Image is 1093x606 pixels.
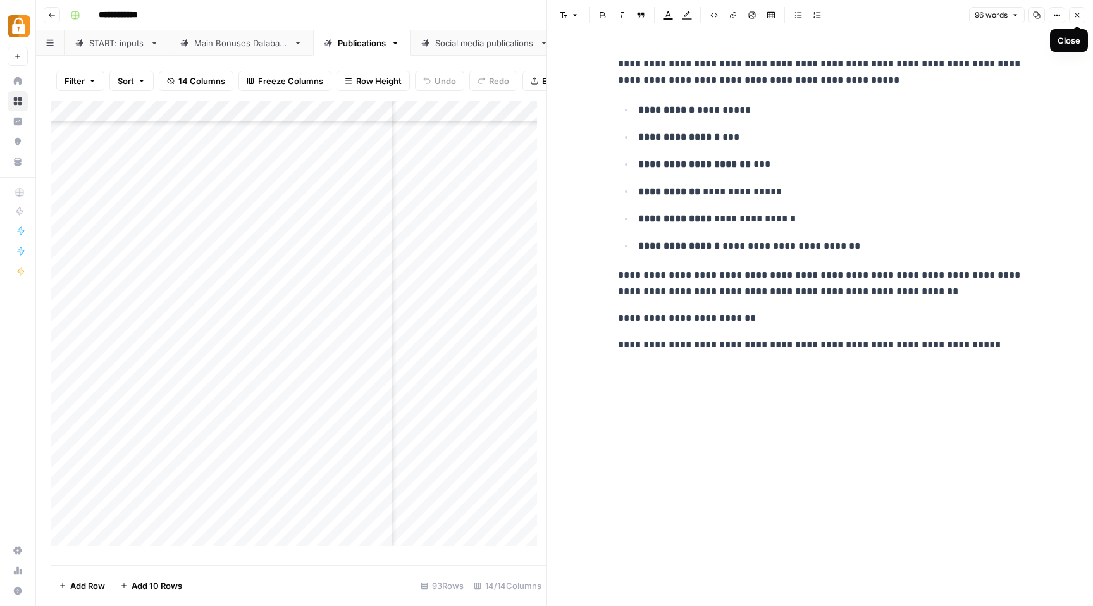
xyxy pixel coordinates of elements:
a: Main Bonuses Database [170,30,313,56]
button: Help + Support [8,581,28,601]
button: Add Row [51,576,113,596]
span: Undo [435,75,456,87]
button: Freeze Columns [238,71,331,91]
div: 14/14 Columns [469,576,546,596]
div: Close [1058,34,1080,47]
div: 93 Rows [416,576,469,596]
a: Social media publications [411,30,559,56]
a: Home [8,71,28,91]
a: START: inputs [65,30,170,56]
span: Add 10 Rows [132,579,182,592]
button: Add 10 Rows [113,576,190,596]
button: Undo [415,71,464,91]
button: Filter [56,71,104,91]
button: Redo [469,71,517,91]
button: Row Height [337,71,410,91]
div: START: inputs [89,37,145,49]
span: Filter [65,75,85,87]
a: Settings [8,540,28,560]
a: Opportunities [8,132,28,152]
button: 96 words [969,7,1025,23]
span: Add Row [70,579,105,592]
a: Your Data [8,152,28,172]
span: 96 words [975,9,1008,21]
span: Freeze Columns [258,75,323,87]
a: Browse [8,91,28,111]
button: Export CSV [522,71,595,91]
button: Sort [109,71,154,91]
a: Publications [313,30,411,56]
span: 14 Columns [178,75,225,87]
span: Row Height [356,75,402,87]
img: Adzz Logo [8,15,30,37]
button: Workspace: Adzz [8,10,28,42]
button: 14 Columns [159,71,233,91]
a: Usage [8,560,28,581]
a: Insights [8,111,28,132]
div: Publications [338,37,386,49]
div: Social media publications [435,37,534,49]
span: Sort [118,75,134,87]
div: Main Bonuses Database [194,37,288,49]
span: Redo [489,75,509,87]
